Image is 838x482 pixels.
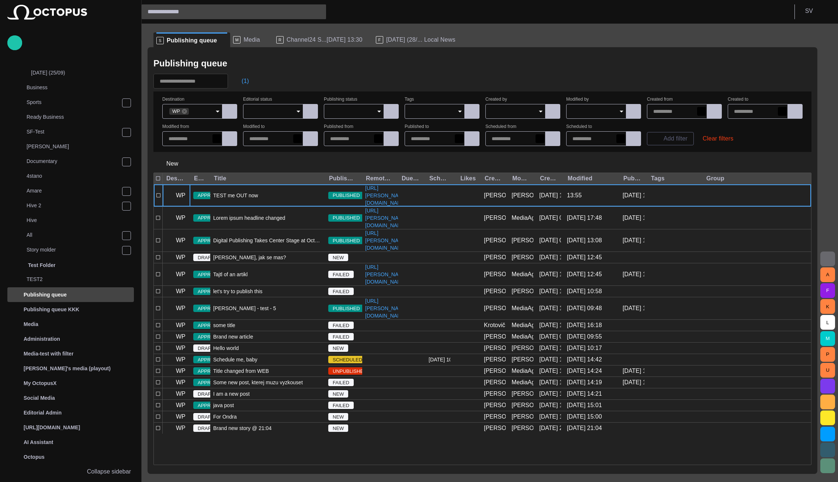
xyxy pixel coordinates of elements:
[539,401,561,409] div: 08/09 14:22
[512,333,533,341] div: MediaAgent
[539,270,561,278] div: 05/09 15:46
[12,125,134,140] div: SF-Test
[512,424,533,432] div: Petrak
[484,253,506,261] div: Petrak
[728,97,748,102] label: Created to
[512,344,533,352] div: Petrak
[539,424,561,432] div: 08/09 21:04
[213,344,239,352] span: Hello world
[169,108,189,115] div: WP
[512,356,533,364] div: Petrak
[27,157,122,165] p: Documentary
[512,413,533,421] div: Petrak
[176,389,186,398] p: WP
[484,344,506,352] div: Petrak
[328,237,364,245] span: PUBLISHED
[484,401,506,409] div: Petrak
[567,191,582,200] div: 13:55
[567,321,602,329] div: 05/09 16:18
[567,378,602,386] div: 08/09 14:19
[484,390,506,398] div: Petrak
[805,7,813,15] p: S V
[512,214,533,222] div: MediaAgent
[485,175,503,182] div: Created by
[12,214,134,228] div: Hive
[512,191,533,200] div: Vasyliev
[87,467,131,476] p: Collapse sidebar
[328,192,364,199] span: PUBLISHED
[213,305,276,312] span: Karel - test - 5
[27,231,122,239] p: All
[539,287,561,295] div: 05/09 15:52
[213,379,303,386] span: Some new post, kterej muzu vyzkouset
[485,124,516,129] label: Scheduled from
[429,175,447,182] div: Scheduled
[567,304,602,312] div: 17/09 09:48
[193,305,229,312] span: APPROVED
[651,175,665,182] div: Tags
[213,237,322,244] span: Digital Publishing Takes Center Stage at Octopus Product Day
[328,425,348,432] span: NEW
[566,97,589,102] label: Modified by
[24,350,73,357] p: Media-test with filter
[567,214,602,222] div: 17/09 17:48
[512,390,533,398] div: Petrak
[623,304,644,312] div: 05/09 15:57
[484,356,506,364] div: Petrak
[623,175,641,182] div: Published
[176,270,186,279] p: WP
[539,344,561,352] div: 08/09 10:17
[24,365,111,372] p: [PERSON_NAME]'s media (playout)
[373,32,469,47] div: F[DATE] (28/... Local News
[213,367,269,375] span: Title changed from WEB
[24,306,79,313] p: Publishing queue KKK
[293,106,304,117] button: Open
[484,333,506,341] div: Petrak
[455,106,465,117] button: Open
[243,124,265,129] label: Modified to
[176,321,186,330] p: WP
[193,425,218,432] span: DRAFT
[12,81,134,96] div: Business
[616,106,627,117] button: Open
[512,304,533,312] div: MediaAgent
[512,253,533,261] div: Vasyliev
[362,184,411,207] a: [URL][PERSON_NAME][DOMAIN_NAME]
[402,175,420,182] div: Due date
[7,346,134,361] div: Media-test with filter
[24,424,80,431] p: [URL][DOMAIN_NAME]
[273,32,373,47] div: RChannel24 S...[DATE] 13:30
[512,236,533,245] div: Petrak
[16,66,134,81] div: [DATE] (25/09)
[374,106,384,117] button: Open
[27,275,134,283] p: TEST2
[484,413,506,421] div: Petrak
[7,361,134,376] div: [PERSON_NAME]'s media (playout)
[27,172,134,180] p: 4stano
[213,214,285,222] span: Lorem ipsum headline changed
[243,36,260,44] span: Media
[539,304,561,312] div: 05/09 15:56
[706,175,724,182] div: Group
[153,32,230,47] div: SPublishing queue
[362,207,411,229] a: [URL][PERSON_NAME][DOMAIN_NAME]
[156,37,164,44] p: S
[405,124,429,129] label: Published to
[7,450,134,464] div: Octopus
[567,401,602,409] div: 08/09 15:01
[328,391,348,398] span: NEW
[623,236,644,245] div: 10/09 16:19
[176,424,186,433] p: WP
[567,367,602,375] div: 08/09 14:24
[213,254,286,261] span: Ahoj kamo, jak se mas?
[540,175,558,182] div: Created
[176,236,186,245] p: WP
[24,379,56,387] p: My OctopusX
[484,367,506,375] div: Vasyliev
[539,390,561,398] div: 08/09 14:20
[12,155,134,169] div: Documentary
[324,124,353,129] label: Published from
[512,321,533,329] div: MediaAgent
[12,199,134,214] div: Hive 2
[799,4,834,18] button: SV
